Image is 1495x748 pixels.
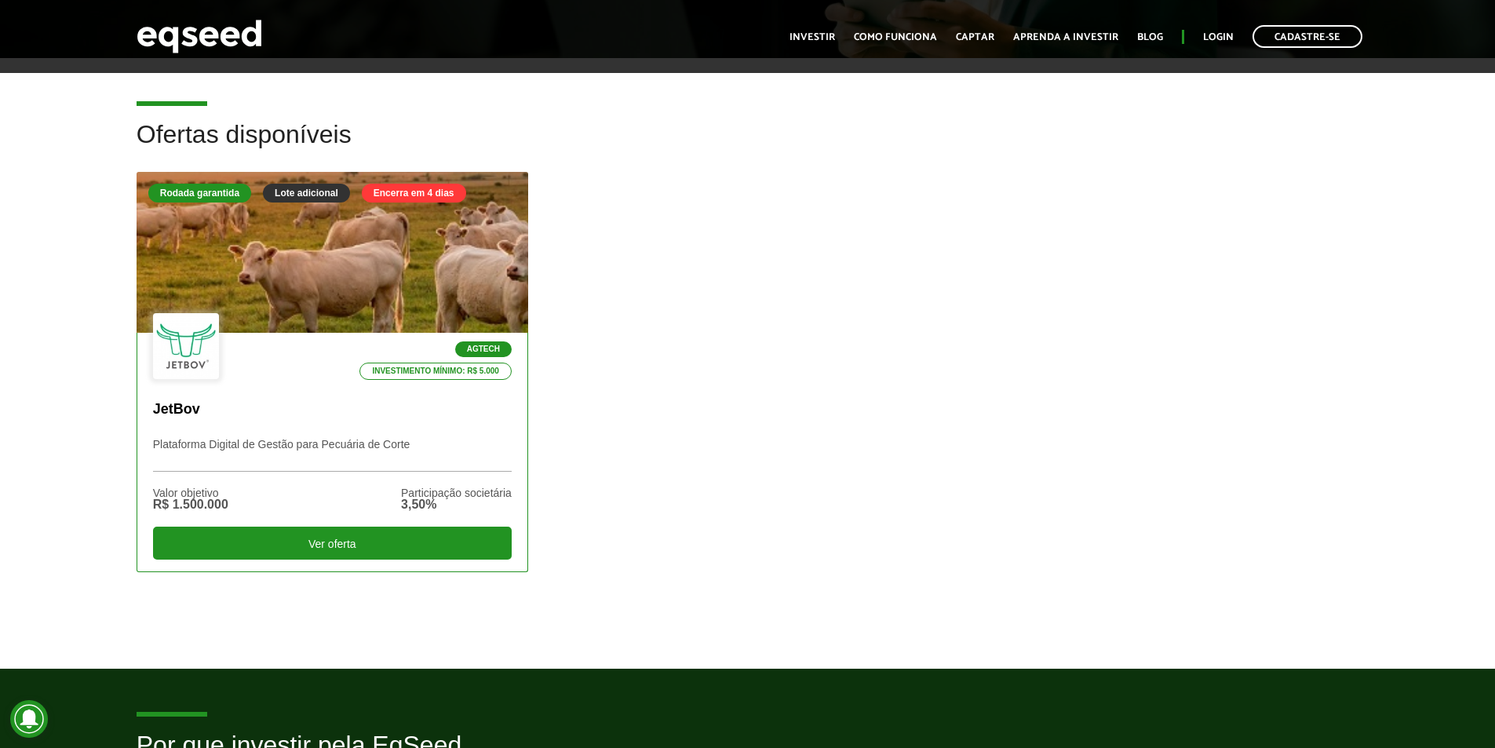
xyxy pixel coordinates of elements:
div: Encerra em 4 dias [362,184,466,203]
div: Participação societária [401,487,512,498]
h2: Ofertas disponíveis [137,121,1359,172]
a: Login [1203,32,1234,42]
div: Ver oferta [153,527,512,560]
a: Captar [956,32,994,42]
div: Lote adicional [263,184,350,203]
a: Como funciona [854,32,937,42]
p: JetBov [153,401,512,418]
div: Valor objetivo [153,487,228,498]
p: Plataforma Digital de Gestão para Pecuária de Corte [153,438,512,472]
div: R$ 1.500.000 [153,498,228,511]
a: Rodada garantida Lote adicional Encerra em 4 dias Agtech Investimento mínimo: R$ 5.000 JetBov Pla... [137,172,528,571]
a: Aprenda a investir [1013,32,1118,42]
p: Investimento mínimo: R$ 5.000 [359,363,512,380]
div: 3,50% [401,498,512,511]
p: Agtech [455,341,512,357]
a: Cadastre-se [1253,25,1362,48]
img: EqSeed [137,16,262,57]
div: Rodada garantida [148,184,251,203]
a: Blog [1137,32,1163,42]
a: Investir [789,32,835,42]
